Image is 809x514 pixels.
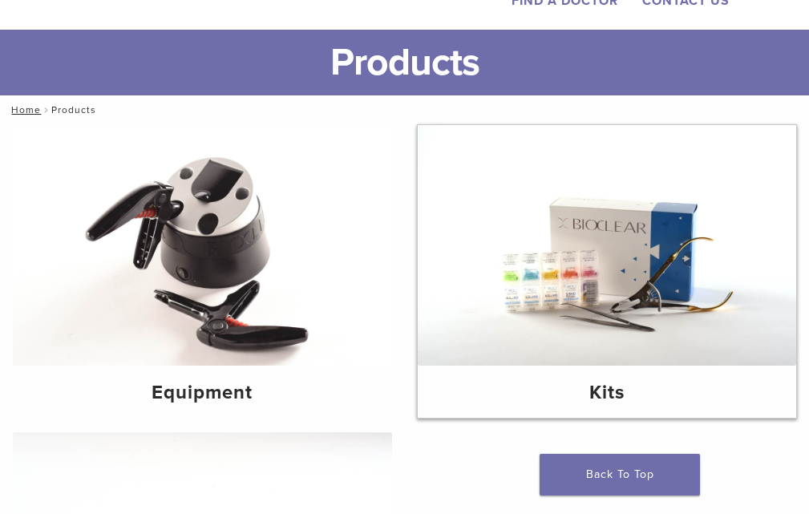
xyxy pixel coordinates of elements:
[418,125,797,366] img: Kits
[41,106,51,114] span: /
[13,125,392,418] a: Equipment
[26,378,379,407] h4: Equipment
[540,454,700,496] a: Back To Top
[431,378,784,407] h4: Kits
[418,125,797,418] a: Kits
[6,104,41,115] a: Home
[13,125,392,366] img: Equipment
